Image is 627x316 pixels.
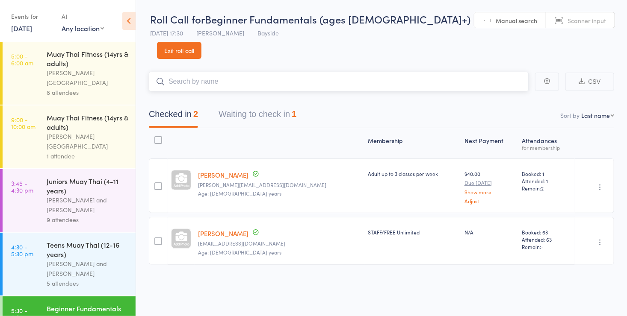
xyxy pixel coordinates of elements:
[522,170,571,177] span: Booked: 1
[198,182,361,188] small: Monica-legge@hotmail.com
[47,195,128,215] div: [PERSON_NAME] and [PERSON_NAME]
[464,189,515,195] a: Show more
[518,132,575,155] div: Atten­dances
[364,132,461,155] div: Membership
[292,109,296,119] div: 1
[568,16,606,25] span: Scanner input
[47,88,128,97] div: 8 attendees
[47,132,128,151] div: [PERSON_NAME][GEOGRAPHIC_DATA]
[47,259,128,278] div: [PERSON_NAME] and [PERSON_NAME]
[149,105,198,128] button: Checked in2
[496,16,537,25] span: Manual search
[47,278,128,288] div: 5 attendees
[150,29,183,37] span: [DATE] 17:30
[196,29,244,37] span: [PERSON_NAME]
[193,109,198,119] div: 2
[47,240,128,259] div: Teens Muay Thai (12-16 years)
[464,170,515,204] div: $40.00
[205,12,470,26] span: Beginner Fundamentals (ages [DEMOGRAPHIC_DATA]+)
[11,243,33,257] time: 4:30 - 5:30 pm
[149,72,529,91] input: Search by name
[47,176,128,195] div: Juniors Muay Thai (4-11 years)
[464,180,515,186] small: Due [DATE]
[198,170,248,179] a: [PERSON_NAME]
[522,236,571,243] span: Attended: 63
[198,249,281,256] span: Age: [DEMOGRAPHIC_DATA] years
[3,233,136,296] a: 4:30 -5:30 pmTeens Muay Thai (12-16 years)[PERSON_NAME] and [PERSON_NAME]5 attendees
[198,240,361,246] small: Aliciaorr84@hotmail.com
[47,113,128,132] div: Muay Thai Fitness (14yrs & adults)
[62,23,104,33] div: Any location
[522,145,571,150] div: for membership
[11,180,33,193] time: 3:45 - 4:30 pm
[368,228,458,236] div: STAFF/FREE Unlimited
[565,73,614,91] button: CSV
[11,23,32,33] a: [DATE]
[522,177,571,184] span: Attended: 1
[11,9,53,23] div: Events for
[47,215,128,225] div: 9 attendees
[219,105,296,128] button: Waiting to check in1
[198,229,248,238] a: [PERSON_NAME]
[150,12,205,26] span: Roll Call for
[257,29,279,37] span: Bayside
[464,228,515,236] div: N/A
[3,42,136,105] a: 5:00 -6:00 amMuay Thai Fitness (14yrs & adults)[PERSON_NAME][GEOGRAPHIC_DATA]8 attendees
[157,42,201,59] a: Exit roll call
[62,9,104,23] div: At
[11,53,33,66] time: 5:00 - 6:00 am
[461,132,518,155] div: Next Payment
[541,184,544,192] span: 2
[464,198,515,204] a: Adjust
[368,170,458,177] div: Adult up to 3 classes per week
[522,243,571,250] span: Remain:
[560,111,580,120] label: Sort by
[47,151,128,161] div: 1 attendee
[198,190,281,197] span: Age: [DEMOGRAPHIC_DATA] years
[581,111,610,120] div: Last name
[47,49,128,68] div: Muay Thai Fitness (14yrs & adults)
[3,105,136,168] a: 9:00 -10:00 amMuay Thai Fitness (14yrs & adults)[PERSON_NAME][GEOGRAPHIC_DATA]1 attendee
[11,116,35,130] time: 9:00 - 10:00 am
[47,68,128,88] div: [PERSON_NAME][GEOGRAPHIC_DATA]
[541,243,544,250] span: -
[522,228,571,236] span: Booked: 63
[3,169,136,232] a: 3:45 -4:30 pmJuniors Muay Thai (4-11 years)[PERSON_NAME] and [PERSON_NAME]9 attendees
[522,184,571,192] span: Remain:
